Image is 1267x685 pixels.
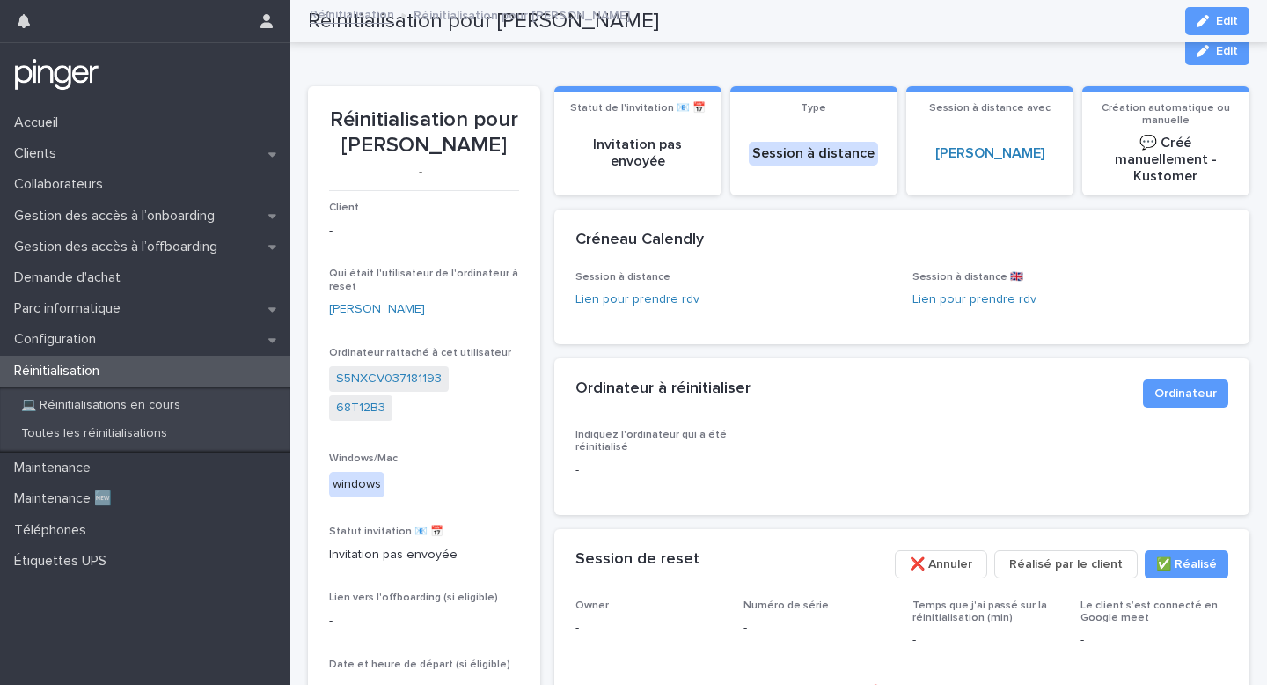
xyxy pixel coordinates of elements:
span: Statut invitation 📧 📅 [329,527,443,537]
p: - [329,612,519,630]
p: - [912,631,1060,650]
div: windows [329,472,384,497]
span: Statut de l'invitation 📧 📅 [570,103,706,114]
span: Ordinateur rattaché à cet utilisateur [329,348,511,358]
button: Ordinateur [1143,379,1228,408]
span: Réalisé par le client [1009,556,1123,573]
a: [PERSON_NAME] [935,145,1044,162]
button: Edit [1185,37,1249,65]
p: Collaborateurs [7,176,117,193]
p: Téléphones [7,522,100,539]
p: - [329,222,519,240]
span: Session à distance [575,272,670,283]
p: Gestion des accès à l’onboarding [7,208,229,225]
span: Session à distance avec [929,103,1051,114]
p: Étiquettes UPS [7,553,121,570]
a: 68T12B3 [336,399,385,417]
p: Clients [7,145,70,162]
span: Session à distance 🇬🇧 [912,272,1023,283]
h2: Créneau Calendly [575,231,704,250]
span: ❌ Annuler [910,556,972,573]
p: Maintenance 🆕 [7,490,126,507]
span: Edit [1216,45,1238,57]
p: 💬​ Créé manuellement - Kustomer [1093,135,1239,186]
button: ✅​ Réalisé [1145,550,1228,578]
p: Réinitialisation pour [PERSON_NAME] [329,107,519,158]
span: Client [329,203,359,213]
span: Type [801,103,826,114]
p: - [743,619,891,637]
span: Le client s’est connecté en Google meet [1080,600,1218,623]
p: - [800,429,1003,447]
p: Gestion des accès à l’offboarding [7,239,231,255]
span: Indiquez l'ordinateur qui a été réinitialisé [575,430,727,453]
span: Qui était l'utilisateur de l'ordinateur à reset [329,269,518,291]
span: Windows/Mac [329,453,398,464]
p: Accueil [7,114,72,131]
p: - [575,619,723,637]
img: mTgBEunGTSyRkCgitkcU [14,57,99,92]
p: - [1024,429,1227,447]
a: [PERSON_NAME] [329,300,425,319]
h2: Ordinateur à réinitialiser [575,379,751,399]
h2: Session de reset [575,550,699,570]
a: Réinitialisation [310,4,394,24]
span: Numéro de série [743,600,829,611]
div: Session à distance [749,142,878,166]
span: Création automatique ou manuelle [1102,103,1230,126]
p: Configuration [7,331,110,348]
p: 💻 Réinitialisations en cours [7,398,194,413]
p: - [329,165,512,180]
p: - [1080,631,1228,650]
span: Owner [575,600,609,611]
a: Lien pour prendre rdv [912,293,1036,306]
p: Réinitialisation pour [PERSON_NAME] [414,4,630,24]
p: Invitation pas envoyée [329,546,519,564]
p: Réinitialisation [7,363,114,379]
p: Demande d'achat [7,269,135,286]
p: Toutes les réinitialisations [7,426,181,441]
p: Maintenance [7,460,105,476]
button: ❌ Annuler [895,550,987,578]
span: Date et heure de départ (si éligible) [329,659,510,670]
p: - [575,461,779,480]
a: S5NXCV037181193 [336,370,442,388]
span: Ordinateur [1154,385,1217,402]
span: ✅​ Réalisé [1156,556,1217,573]
button: Réalisé par le client [994,550,1138,578]
p: Invitation pas envoyée [565,136,711,170]
p: Parc informatique [7,300,135,317]
a: Lien pour prendre rdv [575,293,699,306]
span: Temps que j'ai passé sur la réinitialisation (min) [912,600,1047,623]
span: Lien vers l'offboarding (si eligible) [329,593,498,603]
